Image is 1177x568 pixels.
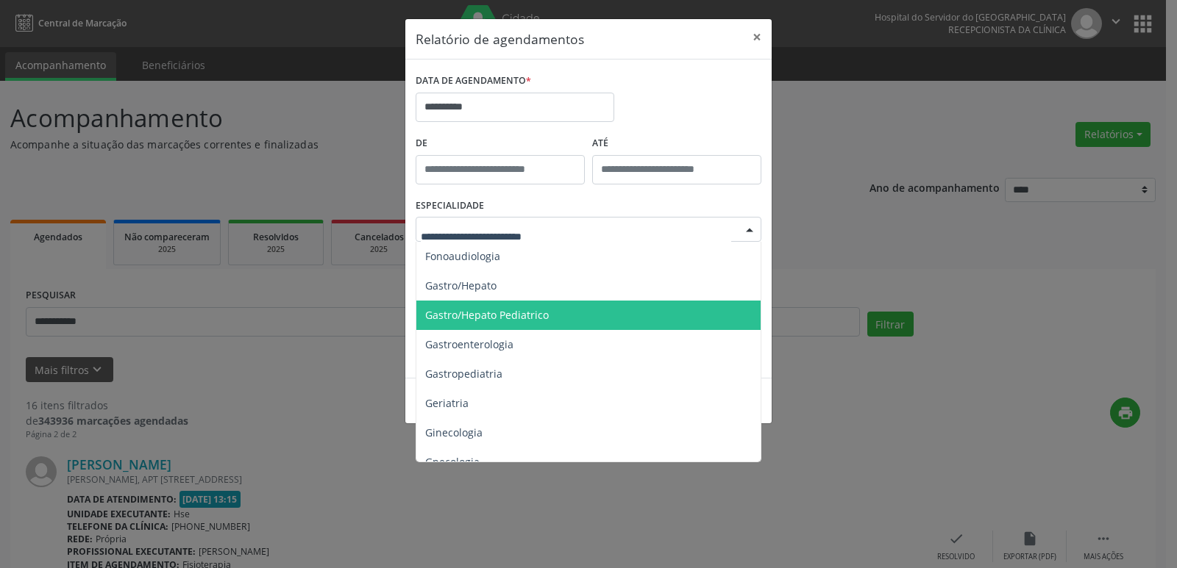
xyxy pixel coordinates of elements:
[425,367,502,381] span: Gastropediatria
[416,70,531,93] label: DATA DE AGENDAMENTO
[425,337,513,351] span: Gastroenterologia
[592,132,761,155] label: ATÉ
[416,132,585,155] label: De
[425,308,549,322] span: Gastro/Hepato Pediatrico
[416,195,484,218] label: ESPECIALIDADE
[425,425,483,439] span: Ginecologia
[425,396,469,410] span: Geriatria
[425,249,500,263] span: Fonoaudiologia
[742,19,772,55] button: Close
[416,29,584,48] h5: Relatório de agendamentos
[425,278,497,292] span: Gastro/Hepato
[425,455,480,469] span: Gnecologia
